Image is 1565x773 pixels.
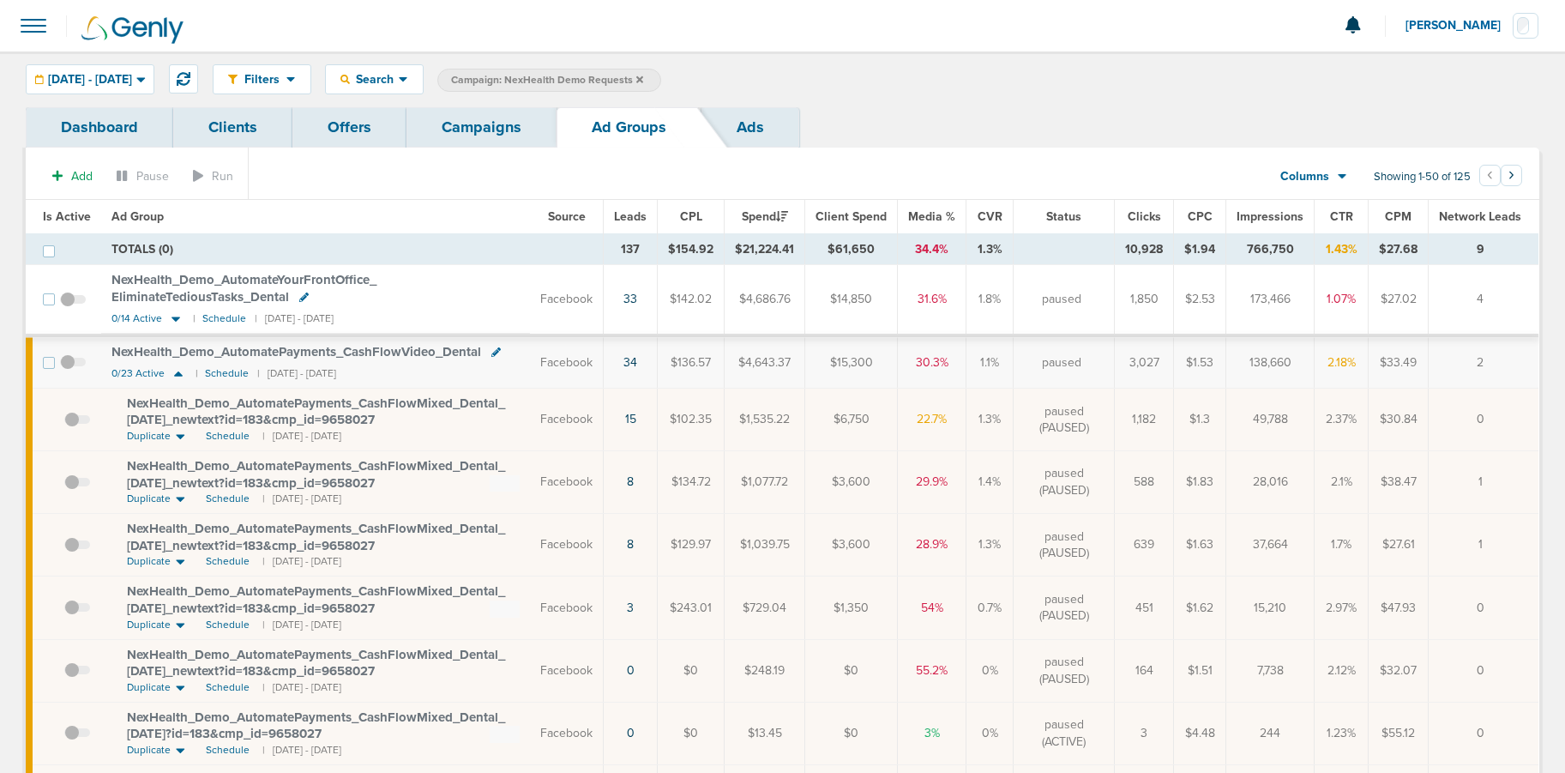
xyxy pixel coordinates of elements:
a: 8 [627,537,634,552]
span: Filters [238,72,286,87]
span: Status [1046,209,1081,224]
td: 2.1% [1315,450,1369,513]
span: Campaign: NexHealth Demo Requests [451,73,643,88]
td: 3,027 [1115,335,1174,389]
td: Facebook [530,265,604,335]
span: Schedule [206,429,250,444]
td: 7,738 [1226,639,1315,702]
td: $142.02 [658,265,725,335]
span: Add [71,169,93,184]
td: paused (PAUSED) [1014,514,1115,577]
span: paused [1042,291,1081,308]
td: 0 [1429,639,1539,702]
td: $1.63 [1174,514,1226,577]
td: 0 [1429,702,1539,764]
span: NexHealth_ Demo_ AutomatePayments_ CashFlowMixed_ Dental_ [DATE]_ newtext?id=183&cmp_ id=9658027 [127,396,505,428]
a: 0 [627,663,635,678]
small: Schedule [202,312,246,325]
td: $27.68 [1369,234,1429,265]
td: $1.62 [1174,577,1226,639]
small: | [DATE] - [DATE] [255,312,334,325]
small: | [DATE] - [DATE] [262,492,341,506]
td: $729.04 [725,577,805,639]
span: Media % [908,209,955,224]
td: 28,016 [1226,450,1315,513]
td: 164 [1115,639,1174,702]
span: Duplicate [127,554,171,569]
td: $134.72 [658,450,725,513]
td: 34.4% [898,234,966,265]
td: 639 [1115,514,1174,577]
span: [DATE] - [DATE] [48,74,132,86]
span: Duplicate [127,680,171,695]
td: paused (ACTIVE) [1014,702,1115,764]
td: TOTALS (0) [101,234,604,265]
td: $14,850 [805,265,898,335]
span: Duplicate [127,492,171,506]
img: Genly [81,16,184,44]
a: Ads [701,107,799,148]
td: 55.2% [898,639,966,702]
td: 54% [898,577,966,639]
td: 451 [1115,577,1174,639]
td: 173,466 [1226,265,1315,335]
span: CPC [1188,209,1213,224]
span: Schedule [206,492,250,506]
td: $4.48 [1174,702,1226,764]
td: $243.01 [658,577,725,639]
td: 37,664 [1226,514,1315,577]
td: $30.84 [1369,389,1429,451]
td: $154.92 [658,234,725,265]
small: | [DATE] - [DATE] [257,367,336,380]
a: 8 [627,474,634,489]
span: paused [1042,354,1081,371]
td: $1,039.75 [725,514,805,577]
td: $6,750 [805,389,898,451]
td: $15,300 [805,335,898,389]
td: $32.07 [1369,639,1429,702]
td: 49,788 [1226,389,1315,451]
span: Schedule [206,743,250,758]
span: Duplicate [127,743,171,758]
td: $27.61 [1369,514,1429,577]
td: 3 [1115,702,1174,764]
span: Ad Group [111,209,164,224]
a: Campaigns [406,107,557,148]
td: 244 [1226,702,1315,764]
td: paused (PAUSED) [1014,639,1115,702]
td: $21,224.41 [725,234,805,265]
span: NexHealth_ Demo_ AutomatePayments_ CashFlowMixed_ Dental_ [DATE]_ newtext?id=183&cmp_ id=9658027 [127,458,505,491]
td: 1.3% [966,514,1014,577]
td: 9 [1429,234,1539,265]
td: $136.57 [658,335,725,389]
td: $1.83 [1174,450,1226,513]
td: $27.02 [1369,265,1429,335]
td: paused (PAUSED) [1014,577,1115,639]
td: $61,650 [805,234,898,265]
span: CPL [680,209,702,224]
td: 10,928 [1115,234,1174,265]
td: 15,210 [1226,577,1315,639]
span: NexHealth_ Demo_ AutomatePayments_ CashFlowMixed_ Dental_ [DATE]_ newtext?id=183&cmp_ id=9658027 [127,647,505,679]
td: $0 [805,702,898,764]
span: [PERSON_NAME] [1405,20,1513,32]
span: Client Spend [816,209,887,224]
td: $1.53 [1174,335,1226,389]
td: 28.9% [898,514,966,577]
td: $2.53 [1174,265,1226,335]
td: 1.4% [966,450,1014,513]
span: CVR [978,209,1002,224]
span: Spend [742,209,788,224]
td: Facebook [530,335,604,389]
small: | [DATE] - [DATE] [262,743,341,758]
td: $4,643.37 [725,335,805,389]
button: Go to next page [1501,165,1522,186]
td: 1.3% [966,234,1014,265]
small: | [DATE] - [DATE] [262,680,341,695]
span: CTR [1330,209,1353,224]
td: Facebook [530,702,604,764]
td: 0% [966,639,1014,702]
small: | [193,312,194,325]
a: Dashboard [26,107,173,148]
td: 4 [1429,265,1539,335]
